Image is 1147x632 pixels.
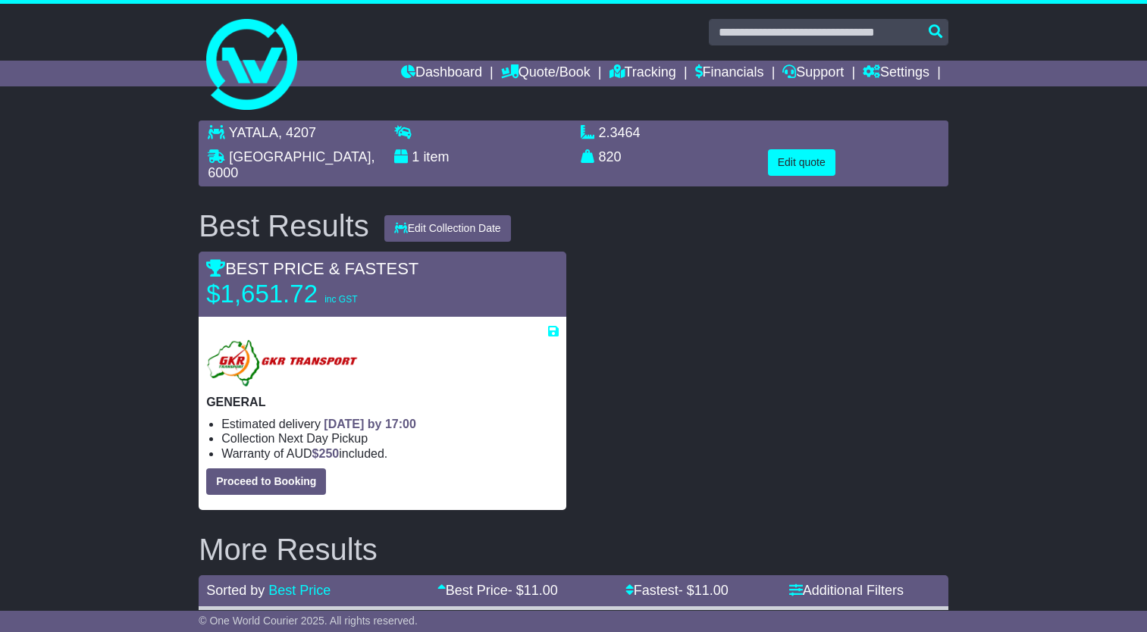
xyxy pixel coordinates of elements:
[695,61,764,86] a: Financials
[768,149,835,176] button: Edit quote
[229,125,278,140] span: YATALA
[208,149,374,181] span: , 6000
[863,61,929,86] a: Settings
[206,259,418,278] span: BEST PRICE & FASTEST
[599,125,641,140] span: 2.3464
[206,395,558,409] p: GENERAL
[221,417,558,431] li: Estimated delivery
[789,583,904,598] a: Additional Filters
[599,149,622,164] span: 820
[268,583,331,598] a: Best Price
[412,149,419,164] span: 1
[229,149,371,164] span: [GEOGRAPHIC_DATA]
[437,583,558,598] a: Best Price- $11.00
[206,279,396,309] p: $1,651.72
[423,149,449,164] span: item
[782,61,844,86] a: Support
[694,583,729,598] span: 11.00
[401,61,482,86] a: Dashboard
[278,125,316,140] span: , 4207
[501,61,591,86] a: Quote/Book
[221,446,558,461] li: Warranty of AUD included.
[191,209,377,242] div: Best Results
[678,583,729,598] span: - $
[324,294,357,305] span: inc GST
[610,61,676,86] a: Tracking
[199,533,948,566] h2: More Results
[278,432,368,445] span: Next Day Pickup
[508,583,558,598] span: - $
[384,215,511,242] button: Edit Collection Date
[319,447,340,460] span: 250
[312,447,340,460] span: $
[324,418,416,430] span: [DATE] by 17:00
[206,468,326,495] button: Proceed to Booking
[199,615,418,627] span: © One World Courier 2025. All rights reserved.
[625,583,729,598] a: Fastest- $11.00
[524,583,558,598] span: 11.00
[206,339,360,387] img: GKR: GENERAL
[221,431,558,446] li: Collection
[206,583,265,598] span: Sorted by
